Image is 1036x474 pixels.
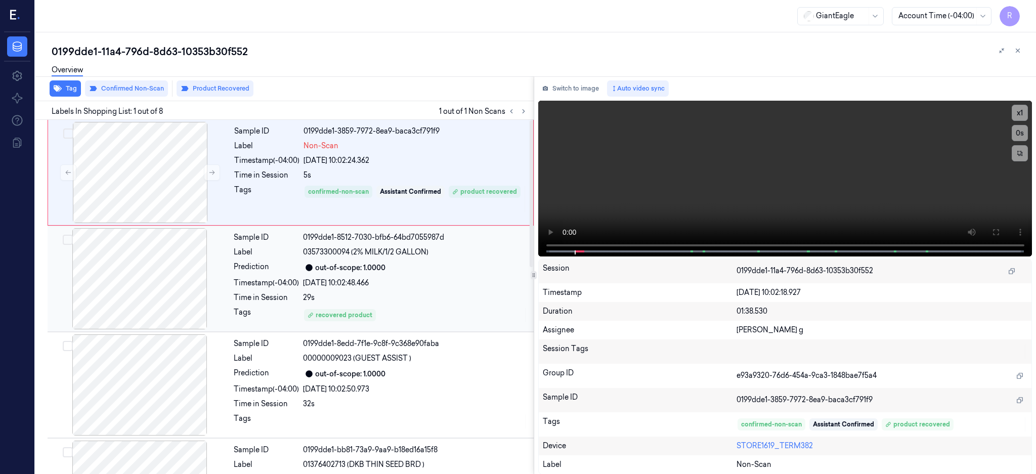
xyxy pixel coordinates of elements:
[737,370,877,381] span: e93a9320-76d6-454a-9ca3-1848bae7f5a4
[304,141,338,151] span: Non-Scan
[85,80,168,97] button: Confirmed Non-Scan
[63,447,73,457] button: Select row
[439,105,530,117] span: 1 out of 1 Non Scans
[303,384,528,395] div: [DATE] 10:02:50.973
[737,395,873,405] span: 0199dde1-3859-7972-8ea9-baca3cf791f9
[813,420,874,429] div: Assistant Confirmed
[543,306,737,317] div: Duration
[885,420,950,429] div: product recovered
[304,170,527,181] div: 5s
[234,278,299,288] div: Timestamp (-04:00)
[234,185,299,213] div: Tags
[741,420,802,429] div: confirmed-non-scan
[63,341,73,351] button: Select row
[737,306,1027,317] div: 01:38.530
[1012,125,1028,141] button: 0s
[737,459,771,470] span: Non-Scan
[234,338,299,349] div: Sample ID
[543,441,737,451] div: Device
[234,126,299,137] div: Sample ID
[543,287,737,298] div: Timestamp
[303,292,528,303] div: 29s
[63,235,73,245] button: Select row
[52,45,1028,59] div: 0199dde1-11a4-796d-8d63-10353b30f552
[543,368,737,384] div: Group ID
[234,368,299,380] div: Prediction
[315,263,385,273] div: out-of-scope: 1.0000
[303,459,424,470] span: 01376402713 (DKB THIN SEED BRD )
[543,263,737,279] div: Session
[234,155,299,166] div: Timestamp (-04:00)
[308,311,372,320] div: recovered product
[543,343,737,360] div: Session Tags
[234,353,299,364] div: Label
[52,65,83,76] a: Overview
[543,392,737,408] div: Sample ID
[308,187,369,196] div: confirmed-non-scan
[303,445,528,455] div: 0199dde1-bb81-73a9-9aa9-b18ed16a15f8
[52,106,163,117] span: Labels In Shopping List: 1 out of 8
[543,459,737,470] div: Label
[234,413,299,429] div: Tags
[50,80,81,97] button: Tag
[303,399,528,409] div: 32s
[543,416,737,433] div: Tags
[63,128,73,139] button: Select row
[543,325,737,335] div: Assignee
[1012,105,1028,121] button: x1
[234,307,299,323] div: Tags
[737,441,1027,451] div: STORE1619_TERM382
[234,141,299,151] div: Label
[737,266,873,276] span: 0199dde1-11a4-796d-8d63-10353b30f552
[234,292,299,303] div: Time in Session
[234,232,299,243] div: Sample ID
[234,459,299,470] div: Label
[304,126,527,137] div: 0199dde1-3859-7972-8ea9-baca3cf791f9
[303,353,411,364] span: 00000009023 (GUEST ASSIST )
[234,399,299,409] div: Time in Session
[315,369,385,379] div: out-of-scope: 1.0000
[304,155,527,166] div: [DATE] 10:02:24.362
[1000,6,1020,26] button: R
[452,187,517,196] div: product recovered
[737,287,1027,298] div: [DATE] 10:02:18.927
[234,247,299,257] div: Label
[234,445,299,455] div: Sample ID
[303,278,528,288] div: [DATE] 10:02:48.466
[234,170,299,181] div: Time in Session
[177,80,253,97] button: Product Recovered
[303,247,428,257] span: 03573300094 (2% MILK/1/2 GALLON)
[607,80,669,97] button: Auto video sync
[538,80,603,97] button: Switch to image
[234,262,299,274] div: Prediction
[303,338,528,349] div: 0199dde1-8edd-7f1e-9c8f-9c368e90faba
[737,325,1027,335] div: [PERSON_NAME] g
[380,187,441,196] div: Assistant Confirmed
[234,384,299,395] div: Timestamp (-04:00)
[303,232,528,243] div: 0199dde1-8512-7030-bfb6-64bd7055987d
